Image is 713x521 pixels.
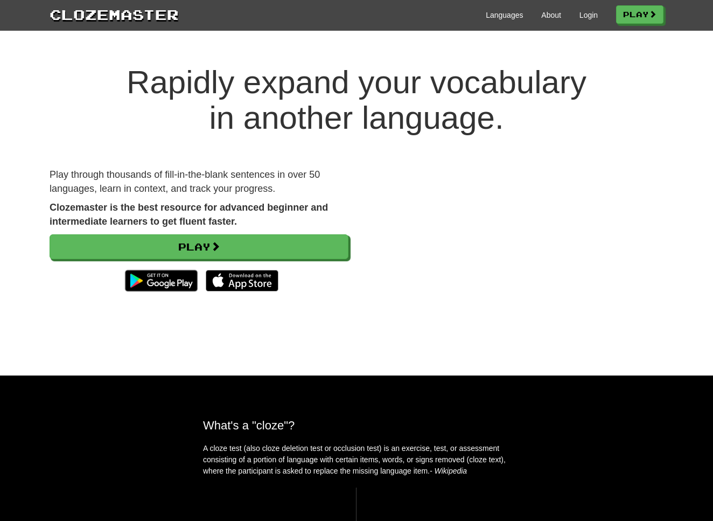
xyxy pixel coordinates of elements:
strong: Clozemaster is the best resource for advanced beginner and intermediate learners to get fluent fa... [50,202,328,227]
img: Get it on Google Play [120,265,203,297]
p: A cloze test (also cloze deletion test or occlusion test) is an exercise, test, or assessment con... [203,443,510,477]
p: Play through thousands of fill-in-the-blank sentences in over 50 languages, learn in context, and... [50,168,348,196]
a: Clozemaster [50,4,179,24]
h2: What's a "cloze"? [203,419,510,432]
em: - Wikipedia [430,467,467,475]
a: Login [579,10,598,20]
a: Play [616,5,663,24]
a: Play [50,234,348,259]
a: Languages [486,10,523,20]
a: About [541,10,561,20]
img: Download_on_the_App_Store_Badge_US-UK_135x40-25178aeef6eb6b83b96f5f2d004eda3bffbb37122de64afbaef7... [206,270,278,291]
